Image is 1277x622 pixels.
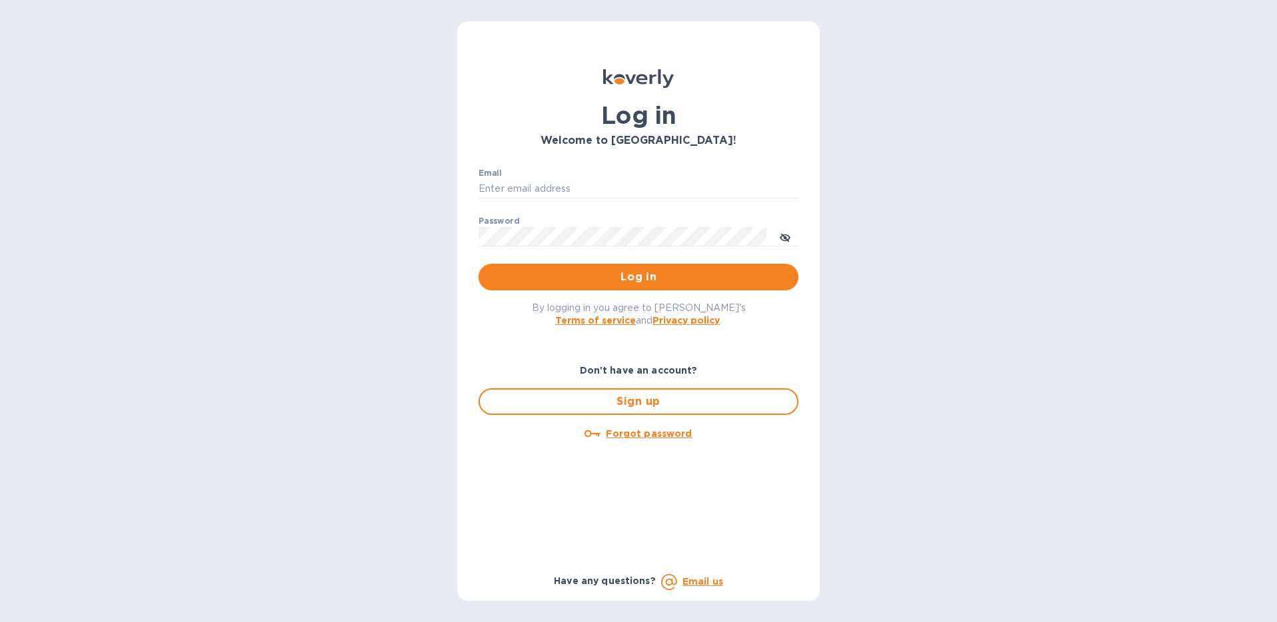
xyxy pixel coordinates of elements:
[479,135,798,147] h3: Welcome to [GEOGRAPHIC_DATA]!
[479,101,798,129] h1: Log in
[603,69,674,88] img: Koverly
[491,394,786,410] span: Sign up
[479,388,798,415] button: Sign up
[555,315,636,326] a: Terms of service
[772,223,798,250] button: toggle password visibility
[606,428,692,439] u: Forgot password
[532,302,746,326] span: By logging in you agree to [PERSON_NAME]'s and .
[479,169,502,177] label: Email
[479,264,798,290] button: Log in
[479,217,519,225] label: Password
[554,575,656,586] b: Have any questions?
[479,179,798,199] input: Enter email address
[652,315,720,326] a: Privacy policy
[489,269,788,285] span: Log in
[682,576,723,587] a: Email us
[580,365,698,376] b: Don't have an account?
